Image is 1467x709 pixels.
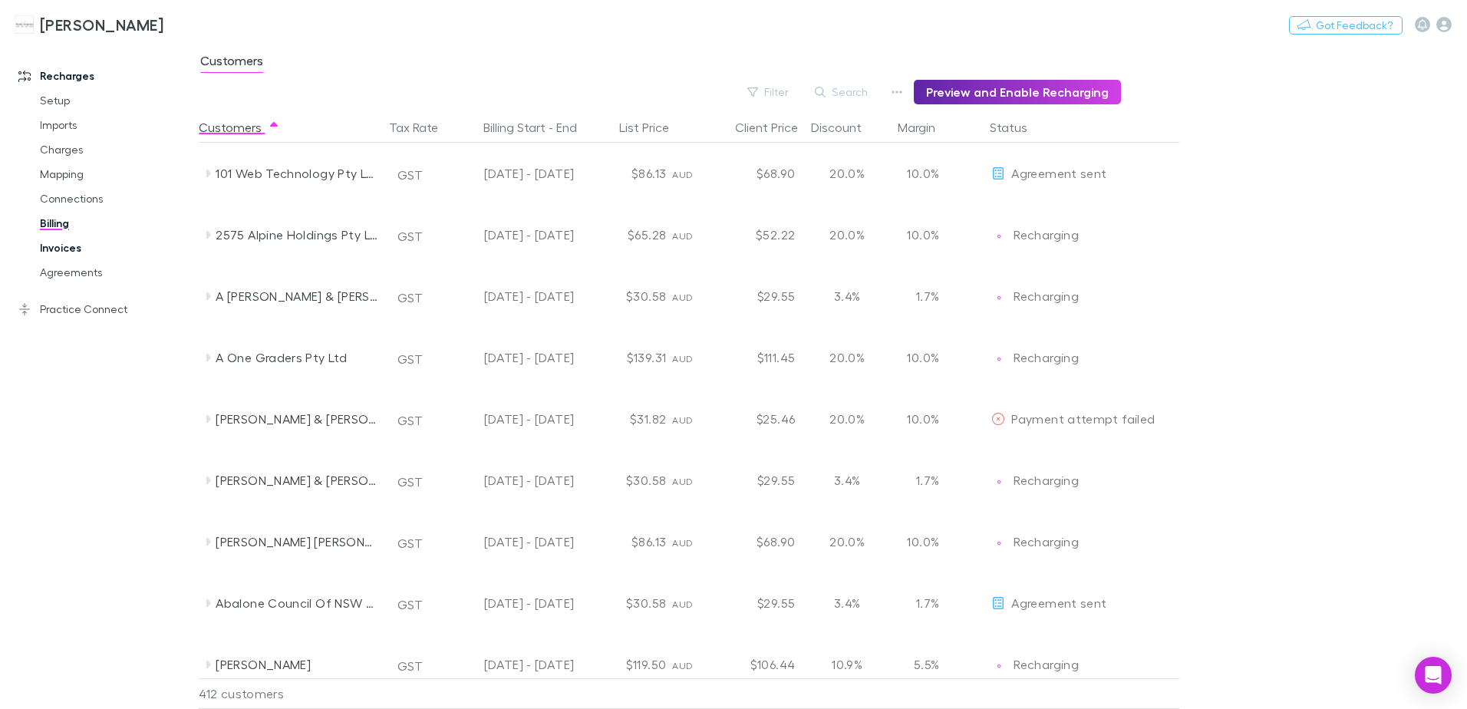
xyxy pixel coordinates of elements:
div: $52.22 [709,204,801,265]
div: 20.0% [801,511,893,572]
div: [DATE] - [DATE] [448,572,574,634]
p: 10.0% [899,348,939,367]
div: 20.0% [801,143,893,204]
div: $86.13 [580,511,672,572]
p: 1.7% [899,471,939,490]
div: $29.55 [709,572,801,634]
span: AUD [672,292,693,303]
div: $29.55 [709,265,801,327]
div: $25.46 [709,388,801,450]
button: Customers [199,112,280,143]
div: [PERSON_NAME] [216,634,378,695]
img: Recharging [991,290,1007,305]
div: $119.50 [580,634,672,695]
button: GST [391,531,430,556]
a: Invoices [25,236,207,260]
button: Preview and Enable Recharging [914,80,1121,104]
div: $86.13 [580,143,672,204]
p: 1.7% [899,594,939,612]
div: 101 Web Technology Pty LtdGST[DATE] - [DATE]$86.13AUD$68.9020.0%10.0%EditAgreement sent [199,143,1187,204]
div: A One Graders Pty LtdGST[DATE] - [DATE]$139.31AUD$111.4520.0%10.0%EditRechargingRecharging [199,327,1187,388]
span: Recharging [1014,473,1079,487]
button: GST [391,285,430,310]
button: GST [391,654,430,678]
div: [PERSON_NAME]GST[DATE] - [DATE]$119.50AUD$106.4410.9%5.5%EditRechargingRecharging [199,634,1187,695]
div: $106.44 [709,634,801,695]
div: Abalone Council Of NSW LimitedGST[DATE] - [DATE]$30.58AUD$29.553.4%1.7%EditAgreement sent [199,572,1187,634]
div: A [PERSON_NAME] & [PERSON_NAME]GST[DATE] - [DATE]$30.58AUD$29.553.4%1.7%EditRechargingRecharging [199,265,1187,327]
div: [DATE] - [DATE] [448,204,574,265]
p: 10.0% [899,226,939,244]
span: Agreement sent [1011,166,1106,180]
span: Customers [200,53,263,73]
span: AUD [672,537,693,549]
p: 10.0% [899,410,939,428]
button: Got Feedback? [1289,16,1403,35]
a: Imports [25,113,207,137]
button: GST [391,408,430,433]
div: Open Intercom Messenger [1415,657,1452,694]
div: [DATE] - [DATE] [448,265,574,327]
a: [PERSON_NAME] [6,6,173,43]
div: [DATE] - [DATE] [448,511,574,572]
div: 3.4% [801,265,893,327]
div: A One Graders Pty Ltd [216,327,378,388]
div: [DATE] - [DATE] [448,143,574,204]
div: [PERSON_NAME] [PERSON_NAME]GST[DATE] - [DATE]$86.13AUD$68.9020.0%10.0%EditRechargingRecharging [199,511,1187,572]
div: Margin [898,112,954,143]
a: Billing [25,211,207,236]
span: Recharging [1014,350,1079,364]
div: $111.45 [709,327,801,388]
img: Recharging [991,351,1007,367]
button: Client Price [735,112,816,143]
span: AUD [672,169,693,180]
div: 3.4% [801,572,893,634]
div: [DATE] - [DATE] [448,327,574,388]
div: $30.58 [580,572,672,634]
div: 2575 Alpine Holdings Pty LtdGST[DATE] - [DATE]$65.28AUD$52.2220.0%10.0%EditRechargingRecharging [199,204,1187,265]
div: $31.82 [580,388,672,450]
div: 3.4% [801,450,893,511]
a: Mapping [25,162,207,186]
button: List Price [619,112,687,143]
div: $68.90 [709,143,801,204]
img: Recharging [991,658,1007,674]
div: Abalone Council Of NSW Limited [216,572,378,634]
div: [PERSON_NAME] [PERSON_NAME] [216,511,378,572]
img: Recharging [991,229,1007,244]
button: Search [807,83,877,101]
span: Recharging [1014,534,1079,549]
div: 2575 Alpine Holdings Pty Ltd [216,204,378,265]
p: 10.0% [899,533,939,551]
a: Charges [25,137,207,162]
img: Recharging [991,536,1007,551]
span: Payment attempt failed [1011,411,1155,426]
span: Recharging [1014,657,1079,671]
div: $68.90 [709,511,801,572]
span: AUD [672,476,693,487]
div: 101 Web Technology Pty Ltd [216,143,378,204]
div: $65.28 [580,204,672,265]
button: Status [990,112,1046,143]
div: [PERSON_NAME] & [PERSON_NAME] & [PERSON_NAME] & [PERSON_NAME] [216,450,378,511]
button: Discount [811,112,880,143]
span: AUD [672,353,693,364]
a: Setup [25,88,207,113]
button: Billing Start - End [483,112,595,143]
button: GST [391,163,430,187]
div: [PERSON_NAME] & [PERSON_NAME] & [PERSON_NAME] & [PERSON_NAME]GST[DATE] - [DATE]$30.58AUD$29.553.4... [199,450,1187,511]
button: GST [391,470,430,494]
a: Agreements [25,260,207,285]
div: $139.31 [580,327,672,388]
img: Recharging [991,474,1007,490]
div: 412 customers [199,678,383,709]
div: $30.58 [580,265,672,327]
div: 20.0% [801,327,893,388]
button: GST [391,347,430,371]
div: [DATE] - [DATE] [448,634,574,695]
div: [PERSON_NAME] & [PERSON_NAME] [216,388,378,450]
button: Tax Rate [389,112,457,143]
div: 20.0% [801,388,893,450]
